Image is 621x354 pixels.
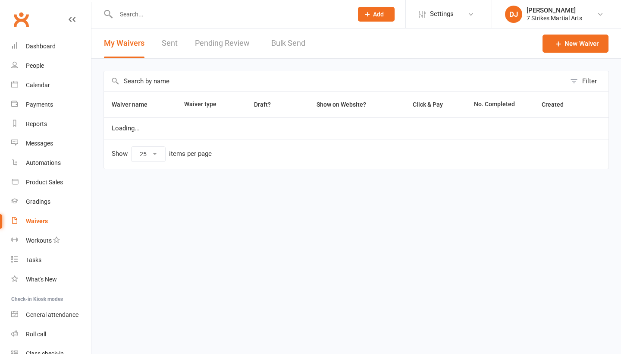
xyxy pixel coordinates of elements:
[11,305,91,325] a: General attendance kiosk mode
[112,101,157,108] span: Waiver name
[505,6,522,23] div: DJ
[254,101,271,108] span: Draft?
[26,140,53,147] div: Messages
[11,212,91,231] a: Waivers
[10,9,32,30] a: Clubworx
[566,71,608,91] button: Filter
[582,76,597,86] div: Filter
[26,101,53,108] div: Payments
[11,231,91,250] a: Workouts
[26,120,47,127] div: Reports
[413,101,443,108] span: Click & Pay
[26,276,57,283] div: What's New
[195,28,254,58] a: Pending Review
[317,101,366,108] span: Show on Website?
[26,62,44,69] div: People
[11,37,91,56] a: Dashboard
[11,114,91,134] a: Reports
[11,134,91,153] a: Messages
[527,6,582,14] div: [PERSON_NAME]
[271,28,305,58] a: Bulk Send
[26,198,50,205] div: Gradings
[26,331,46,338] div: Roll call
[26,43,56,50] div: Dashboard
[26,311,78,318] div: General attendance
[543,35,608,53] a: New Waiver
[542,99,573,110] button: Created
[542,101,573,108] span: Created
[11,56,91,76] a: People
[104,28,144,58] button: My Waivers
[405,99,452,110] button: Click & Pay
[11,325,91,344] a: Roll call
[373,11,384,18] span: Add
[176,92,234,117] th: Waiver type
[113,8,347,20] input: Search...
[11,95,91,114] a: Payments
[26,159,61,166] div: Automations
[309,99,376,110] button: Show on Website?
[358,7,395,22] button: Add
[26,237,52,244] div: Workouts
[11,173,91,192] a: Product Sales
[11,270,91,289] a: What's New
[26,179,63,186] div: Product Sales
[112,146,212,162] div: Show
[162,28,178,58] a: Sent
[104,71,566,91] input: Search by name
[26,82,50,88] div: Calendar
[26,256,41,263] div: Tasks
[246,99,280,110] button: Draft?
[169,150,212,158] div: items per page
[112,99,157,110] button: Waiver name
[104,117,608,139] td: Loading...
[11,250,91,270] a: Tasks
[430,4,454,24] span: Settings
[11,76,91,95] a: Calendar
[11,192,91,212] a: Gradings
[527,14,582,22] div: 7 Strikes Martial Arts
[11,153,91,173] a: Automations
[26,218,48,224] div: Waivers
[466,92,533,117] th: No. Completed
